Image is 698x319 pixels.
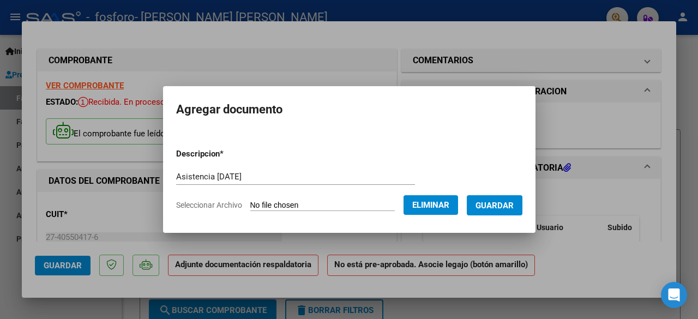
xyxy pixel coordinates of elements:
[412,200,449,210] span: Eliminar
[176,201,242,209] span: Seleccionar Archivo
[661,282,687,308] div: Open Intercom Messenger
[176,148,280,160] p: Descripcion
[176,99,522,120] h2: Agregar documento
[476,201,514,210] span: Guardar
[467,195,522,215] button: Guardar
[404,195,458,215] button: Eliminar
